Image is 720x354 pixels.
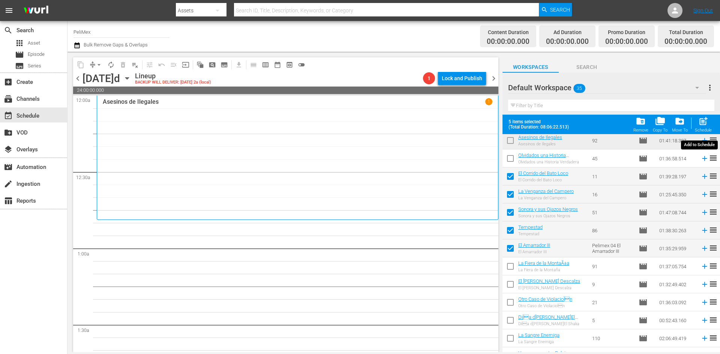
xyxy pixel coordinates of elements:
[295,59,307,71] span: 24 hours Lineup View is OFF
[709,279,718,288] span: reorder
[518,242,550,248] a: El Amarrador III
[639,244,648,253] span: Episode
[117,59,129,71] span: Select an event to delete
[675,116,685,126] span: drive_file_move
[709,208,718,217] span: reorder
[656,167,697,185] td: 01:39:28.197
[700,154,709,163] svg: Add to Schedule
[286,61,293,69] span: preview_outlined
[487,27,529,37] div: Content Duration
[700,208,709,217] svg: Add to Schedule
[589,239,636,257] td: Pelimex 04 El Amarrador III
[709,297,718,306] span: reorder
[502,63,559,72] span: Workspaces
[208,61,216,69] span: pageview_outlined
[518,332,559,338] a: La Sangre Enemiga
[709,136,718,145] span: reorder
[589,167,636,185] td: 11
[698,116,708,126] span: post_add
[262,61,269,69] span: calendar_view_week_outlined
[631,114,651,135] button: Remove
[15,39,24,48] span: Asset
[705,79,714,97] button: more_vert
[15,50,24,59] span: Episode
[693,114,714,135] button: Schedule
[705,83,714,92] span: more_vert
[656,185,697,203] td: 01:25:45.350
[700,172,709,181] svg: Add to Schedule
[15,61,24,70] span: Series
[539,3,572,16] button: Search
[639,172,648,181] span: Episode
[639,136,648,145] span: Episode
[589,311,636,329] td: 5
[639,280,648,289] span: Episode
[589,257,636,275] td: 91
[4,26,13,35] span: Search
[639,154,648,163] span: Episode
[656,239,697,257] td: 01:35:29.959
[589,275,636,293] td: 9
[518,214,578,218] div: Sonora y sus Ojazos Negros
[633,128,648,133] div: Remove
[700,244,709,252] svg: Add to Schedule
[442,72,482,85] div: Lock and Publish
[639,298,648,307] span: Episode
[518,321,586,326] div: DiÌa d[PERSON_NAME]El Shaka
[656,275,697,293] td: 01:32:49.402
[651,114,670,135] span: Copy Item To Workspace
[518,260,569,266] a: La Fiera de la MontaÃ±a
[693,7,713,13] a: Sign Out
[709,315,718,324] span: reorder
[105,59,117,71] span: Loop Content
[438,72,486,85] button: Lock and Publish
[559,63,615,72] span: Search
[709,226,718,235] span: reorder
[518,152,569,164] a: Olvidados una Historia Verdadera
[487,37,529,46] span: 00:00:00.000
[73,74,82,83] span: chevron_left
[28,51,45,58] span: Episode
[695,128,712,133] div: Schedule
[129,59,141,71] span: Clear Lineup
[192,57,206,72] span: Refresh All Search Blocks
[245,57,259,72] span: Day Calendar View
[206,59,218,71] span: Create Search Block
[4,196,13,205] span: Reports
[573,81,585,96] span: 35
[700,226,709,235] svg: Add to Schedule
[518,303,572,308] div: Otro Caso de ViolacioÌn
[655,116,665,126] span: folder_copy
[89,61,96,69] span: compress
[95,61,103,69] span: arrow_drop_down
[656,203,697,221] td: 01:47:08.744
[518,170,568,176] a: El Corrido del Bato Loco
[636,116,646,126] span: folder_delete
[28,62,41,70] span: Series
[656,329,697,347] td: 02:06:49.419
[518,178,568,182] div: El Corrido del Bato Loco
[82,72,120,85] div: [DATE]d
[518,232,543,236] div: Tempestad
[180,59,192,71] span: Update Metadata from Key Asset
[518,134,562,140] a: Asesinos de Ilegales
[4,78,13,87] span: Create
[156,59,168,71] span: Revert to Primary Episode
[4,94,13,103] span: Channels
[518,296,572,302] a: Otro Caso de ViolacioÌn
[168,59,180,71] span: Fill episodes with ad slates
[664,37,707,46] span: 00:00:00.000
[75,59,87,71] span: Copy Lineup
[651,114,670,135] button: Copy To
[518,339,559,344] div: La Sangre Enemiga
[107,61,115,69] span: autorenew_outlined
[283,59,295,71] span: View Backup
[589,131,636,149] td: 92
[639,262,648,271] span: Episode
[28,39,40,47] span: Asset
[589,203,636,221] td: 51
[639,208,648,217] span: Episode
[259,59,271,71] span: Week Calendar View
[82,42,148,48] span: Bulk Remove Gaps & Overlaps
[141,57,156,72] span: Customize Events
